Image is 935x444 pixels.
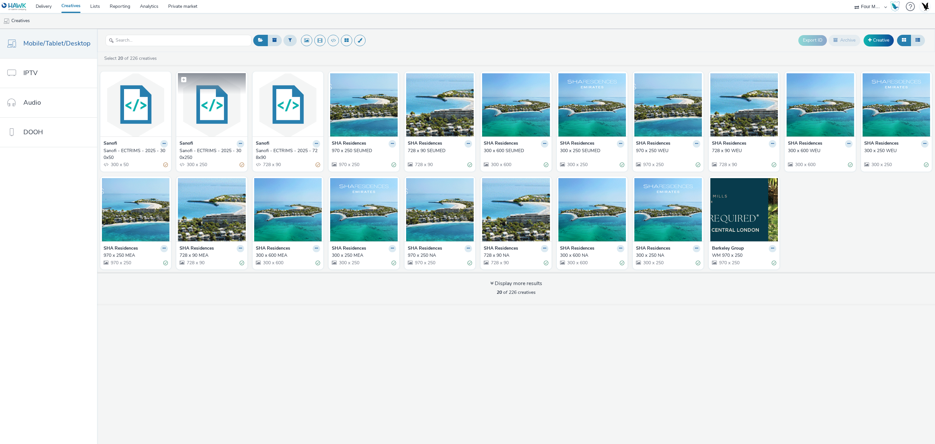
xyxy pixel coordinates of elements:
span: 728 x 90 [186,260,205,266]
strong: SHA Residences [408,245,442,253]
a: 300 x 250 SEUMED [560,148,624,154]
img: Sanofi - ECTRIMS - 2025 - 728x90 visual [254,73,322,137]
div: 300 x 250 MEA [332,252,393,259]
button: Export ID [798,35,827,46]
strong: SHA Residences [408,140,442,148]
div: 728 x 90 SEUMED [408,148,469,154]
span: 970 x 250 [338,162,359,168]
div: 970 x 250 SEUMED [332,148,393,154]
span: 970 x 250 [718,260,740,266]
span: 300 x 600 [567,260,588,266]
img: 728 x 90 WEU visual [710,73,778,137]
strong: SHA Residences [788,140,822,148]
img: 728 x 90 NA visual [482,178,550,242]
div: 300 x 250 WEU [864,148,926,154]
img: 728 x 90 MEA visual [178,178,245,242]
div: 970 x 250 NA [408,252,469,259]
a: 300 x 250 NA [636,252,700,259]
span: 300 x 250 [642,260,664,266]
span: 300 x 600 [262,260,283,266]
div: 300 x 600 SEUMED [484,148,545,154]
div: Valid [544,260,548,267]
a: Select of 226 creatives [104,55,159,61]
span: 728 x 90 [414,162,433,168]
a: Sanofi - ECTRIMS - 2025 - 728x90 [256,148,320,161]
button: Grid [897,35,911,46]
div: Valid [316,260,320,267]
a: 728 x 90 MEA [180,252,244,259]
strong: 20 [497,289,502,295]
strong: SHA Residences [636,245,670,253]
a: 300 x 250 MEA [332,252,396,259]
img: undefined Logo [2,3,27,11]
img: Sanofi - ECTRIMS - 2025 - 300x50 visual [102,73,169,137]
div: Partially valid [240,162,244,168]
strong: SHA Residences [484,245,518,253]
span: 300 x 250 [338,260,359,266]
img: 300 x 250 WEU visual [863,73,930,137]
a: 728 x 90 SEUMED [408,148,472,154]
button: Archive [829,35,860,46]
strong: SHA Residences [180,245,214,253]
span: 300 x 600 [490,162,511,168]
a: Creative [864,34,894,46]
strong: Berkeley Group [712,245,744,253]
a: Sanofi - ECTRIMS - 2025 - 300x50 [104,148,168,161]
img: Account UK [920,2,930,11]
a: 300 x 600 SEUMED [484,148,548,154]
div: Valid [467,162,472,168]
div: 300 x 600 WEU [788,148,850,154]
input: Search... [106,35,252,46]
button: Table [911,35,925,46]
strong: SHA Residences [560,140,594,148]
strong: Sanofi [180,140,193,148]
div: Valid [772,162,776,168]
span: IPTV [23,68,38,78]
span: 728 x 90 [262,162,281,168]
span: 970 x 250 [414,260,435,266]
strong: SHA Residences [712,140,746,148]
img: Hawk Academy [890,1,900,12]
a: 300 x 600 NA [560,252,624,259]
img: mobile [3,18,10,24]
div: Valid [696,260,700,267]
strong: SHA Residences [256,245,290,253]
img: 300 x 250 SEUMED visual [558,73,626,137]
span: 300 x 250 [567,162,588,168]
a: 970 x 250 WEU [636,148,700,154]
span: 300 x 600 [794,162,816,168]
span: 300 x 250 [186,162,207,168]
span: 728 x 90 [490,260,509,266]
div: Valid [544,162,548,168]
div: 970 x 250 WEU [636,148,698,154]
div: 300 x 600 NA [560,252,622,259]
div: 300 x 600 MEA [256,252,318,259]
span: 728 x 90 [718,162,737,168]
span: DOOH [23,127,43,137]
span: of 226 creatives [497,289,536,295]
img: 300 x 600 SEUMED visual [482,73,550,137]
div: Partially valid [163,162,168,168]
img: 970 x 250 MEA visual [102,178,169,242]
span: Mobile/Tablet/Desktop [23,39,91,48]
span: 970 x 250 [110,260,131,266]
img: 300 x 600 NA visual [558,178,626,242]
div: Valid [696,162,700,168]
div: 970 x 250 MEA [104,252,165,259]
strong: SHA Residences [104,245,138,253]
div: Sanofi - ECTRIMS - 2025 - 300x50 [104,148,165,161]
span: 300 x 50 [110,162,129,168]
strong: SHA Residences [332,245,366,253]
a: 970 x 250 NA [408,252,472,259]
img: WM 970 x 250 visual [710,178,778,242]
div: Valid [392,260,396,267]
img: 300 x 250 MEA visual [330,178,398,242]
a: 300 x 600 WEU [788,148,852,154]
img: 300 x 600 MEA visual [254,178,322,242]
strong: SHA Residences [484,140,518,148]
a: 728 x 90 WEU [712,148,776,154]
div: Valid [772,260,776,267]
span: 300 x 250 [871,162,892,168]
div: Sanofi - ECTRIMS - 2025 - 300x250 [180,148,241,161]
